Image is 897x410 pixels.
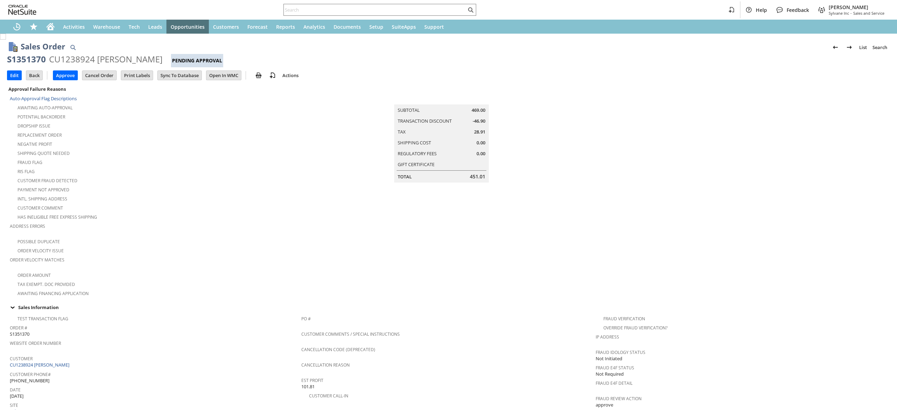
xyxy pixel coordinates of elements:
span: SuiteApps [392,23,416,30]
span: [PERSON_NAME] [829,4,884,11]
svg: Shortcuts [29,22,38,31]
a: Customer Comments / Special Instructions [301,331,400,337]
a: Tech [124,20,144,34]
a: Opportunities [166,20,209,34]
a: Shipping Quote Needed [18,150,70,156]
a: Search [870,42,890,53]
span: -46.90 [473,118,485,124]
span: Help [756,7,767,13]
input: Back [26,71,42,80]
span: Setup [369,23,383,30]
a: Customer [10,356,33,362]
a: Tax [398,129,406,135]
a: Actions [280,72,301,78]
img: Next [845,43,854,52]
span: Analytics [303,23,325,30]
a: Fraud E4F Status [596,365,634,371]
input: Approve [53,71,77,80]
a: Order Amount [18,272,51,278]
a: CU1238924 [PERSON_NAME] [10,362,71,368]
span: Opportunities [171,23,205,30]
a: Customer Phone# [10,371,51,377]
span: Sylvane Inc [829,11,849,16]
span: - [850,11,852,16]
img: Previous [831,43,840,52]
a: Address Errors [10,223,45,229]
a: Warehouse [89,20,124,34]
span: Customers [213,23,239,30]
a: Leads [144,20,166,34]
a: Order # [10,325,27,331]
span: [PHONE_NUMBER] [10,377,49,384]
a: Est Profit [301,377,323,383]
span: approve [596,402,613,408]
svg: Home [46,22,55,31]
a: Customer Comment [18,205,63,211]
svg: Search [466,6,475,14]
span: Activities [63,23,85,30]
a: List [856,42,870,53]
input: Open In WMC [206,71,241,80]
span: Warehouse [93,23,120,30]
img: Quick Find [69,43,77,52]
a: Activities [59,20,89,34]
input: Sync To Database [158,71,201,80]
span: 0.00 [477,150,485,157]
a: Fraud Review Action [596,396,642,402]
div: Shortcuts [25,20,42,34]
a: Reports [272,20,299,34]
a: Fraud E4F Detail [596,380,632,386]
a: Awaiting Auto-Approval [18,105,73,111]
a: Customer Fraud Detected [18,178,77,184]
img: add-record.svg [268,71,277,80]
a: Shipping Cost [398,139,431,146]
input: Cancel Order [82,71,116,80]
a: Regulatory Fees [398,150,437,157]
a: Payment not approved [18,187,69,193]
a: Test Transaction Flag [18,316,68,322]
a: RIS flag [18,169,35,175]
a: Tax Exempt. Doc Provided [18,281,75,287]
a: Customer Call-in [309,393,348,399]
a: Transaction Discount [398,118,452,124]
a: Has Ineligible Free Express Shipping [18,214,97,220]
span: Documents [334,23,361,30]
a: Customers [209,20,243,34]
span: 101.81 [301,383,315,390]
div: Pending Approval [171,54,223,67]
a: Override Fraud Verification? [603,325,667,331]
a: Documents [329,20,365,34]
span: Tech [129,23,140,30]
a: Fraud Idology Status [596,349,645,355]
a: Intl. Shipping Address [18,196,67,202]
a: Support [420,20,448,34]
a: Forecast [243,20,272,34]
a: Order Velocity Matches [10,257,64,263]
a: Dropship Issue [18,123,50,129]
input: Search [284,6,466,14]
a: Auto-Approval Flag Descriptions [10,95,77,102]
span: Feedback [787,7,809,13]
span: Support [424,23,444,30]
a: Subtotal [398,107,420,113]
input: Edit [7,71,21,80]
a: Total [398,173,412,180]
div: S1351370 [7,54,46,65]
span: 469.00 [472,107,485,114]
span: 451.01 [470,173,485,180]
span: Forecast [247,23,268,30]
caption: Summary [394,93,489,104]
a: Replacement Order [18,132,62,138]
a: Date [10,387,21,393]
div: Approval Failure Reasons [7,84,299,94]
h1: Sales Order [21,41,65,52]
td: Sales Information [7,303,890,312]
a: Site [10,402,18,408]
a: Cancellation Reason [301,362,350,368]
a: Potential Backorder [18,114,65,120]
a: Fraud Verification [603,316,645,322]
span: 28.91 [474,129,485,135]
span: S1351370 [10,331,29,337]
a: Recent Records [8,20,25,34]
a: Fraud Flag [18,159,42,165]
